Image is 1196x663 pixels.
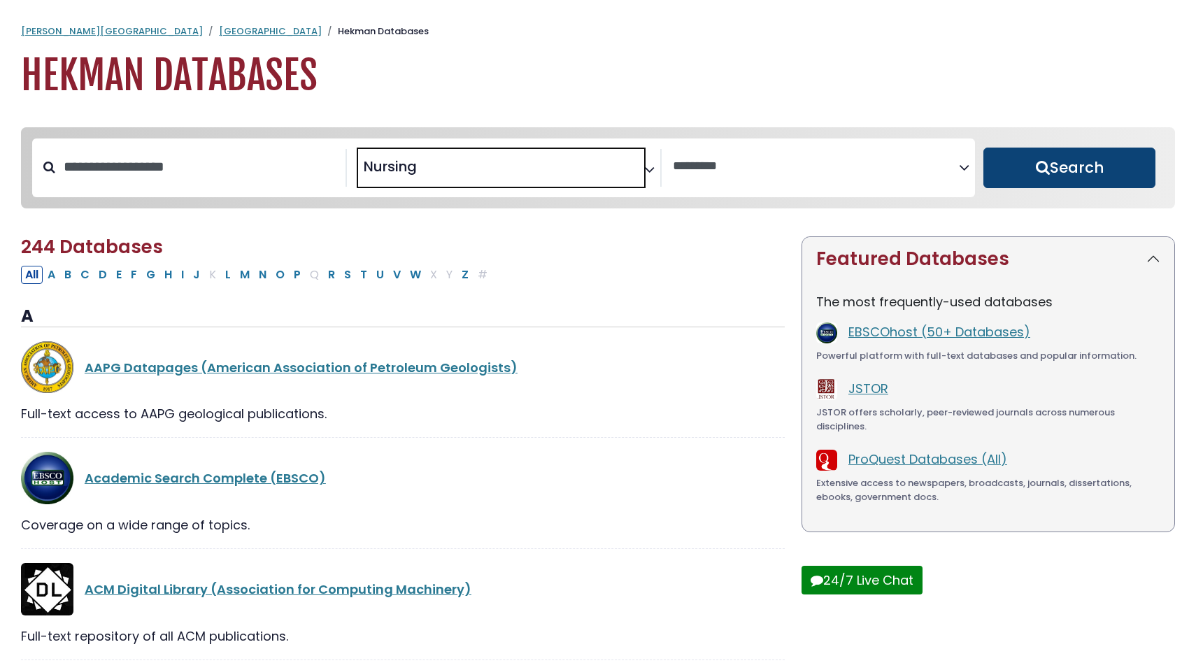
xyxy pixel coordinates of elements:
[43,266,59,284] button: Filter Results A
[189,266,204,284] button: Filter Results J
[55,155,346,178] input: Search database by title or keyword
[21,404,785,423] div: Full-text access to AAPG geological publications.
[802,237,1174,281] button: Featured Databases
[406,266,425,284] button: Filter Results W
[76,266,94,284] button: Filter Results C
[356,266,371,284] button: Filter Results T
[322,24,429,38] li: Hekman Databases
[21,627,785,646] div: Full-text repository of all ACM publications.
[94,266,111,284] button: Filter Results D
[21,127,1175,208] nav: Search filters
[324,266,339,284] button: Filter Results R
[21,234,163,259] span: 244 Databases
[457,266,473,284] button: Filter Results Z
[848,380,888,397] a: JSTOR
[364,156,417,177] span: Nursing
[142,266,159,284] button: Filter Results G
[389,266,405,284] button: Filter Results V
[21,266,43,284] button: All
[816,406,1160,433] div: JSTOR offers scholarly, peer-reviewed journals across numerous disciplines.
[816,349,1160,363] div: Powerful platform with full-text databases and popular information.
[221,266,235,284] button: Filter Results L
[372,266,388,284] button: Filter Results U
[271,266,289,284] button: Filter Results O
[848,450,1007,468] a: ProQuest Databases (All)
[255,266,271,284] button: Filter Results N
[177,266,188,284] button: Filter Results I
[236,266,254,284] button: Filter Results M
[816,292,1160,311] p: The most frequently-used databases
[420,164,429,178] textarea: Search
[85,580,471,598] a: ACM Digital Library (Association for Computing Machinery)
[21,24,1175,38] nav: breadcrumb
[673,159,959,174] textarea: Search
[160,266,176,284] button: Filter Results H
[85,359,518,376] a: AAPG Datapages (American Association of Petroleum Geologists)
[21,306,785,327] h3: A
[21,24,203,38] a: [PERSON_NAME][GEOGRAPHIC_DATA]
[340,266,355,284] button: Filter Results S
[219,24,322,38] a: [GEOGRAPHIC_DATA]
[358,156,417,177] li: Nursing
[21,265,493,283] div: Alpha-list to filter by first letter of database name
[816,476,1160,504] div: Extensive access to newspapers, broadcasts, journals, dissertations, ebooks, government docs.
[85,469,326,487] a: Academic Search Complete (EBSCO)
[21,515,785,534] div: Coverage on a wide range of topics.
[802,566,923,594] button: 24/7 Live Chat
[848,323,1030,341] a: EBSCOhost (50+ Databases)
[290,266,305,284] button: Filter Results P
[60,266,76,284] button: Filter Results B
[983,148,1155,188] button: Submit for Search Results
[127,266,141,284] button: Filter Results F
[112,266,126,284] button: Filter Results E
[21,52,1175,99] h1: Hekman Databases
